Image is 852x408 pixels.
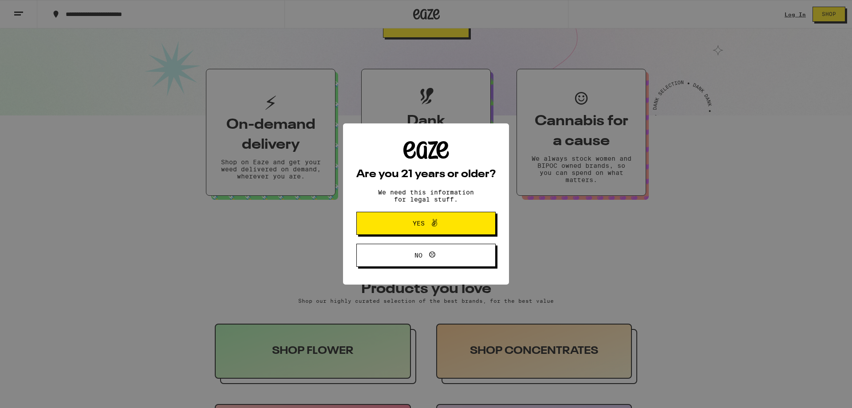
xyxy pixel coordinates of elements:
p: We need this information for legal stuff. [371,189,481,203]
button: No [356,244,496,267]
span: No [414,252,422,258]
button: Yes [356,212,496,235]
h2: Are you 21 years or older? [356,169,496,180]
span: Yes [413,220,425,226]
